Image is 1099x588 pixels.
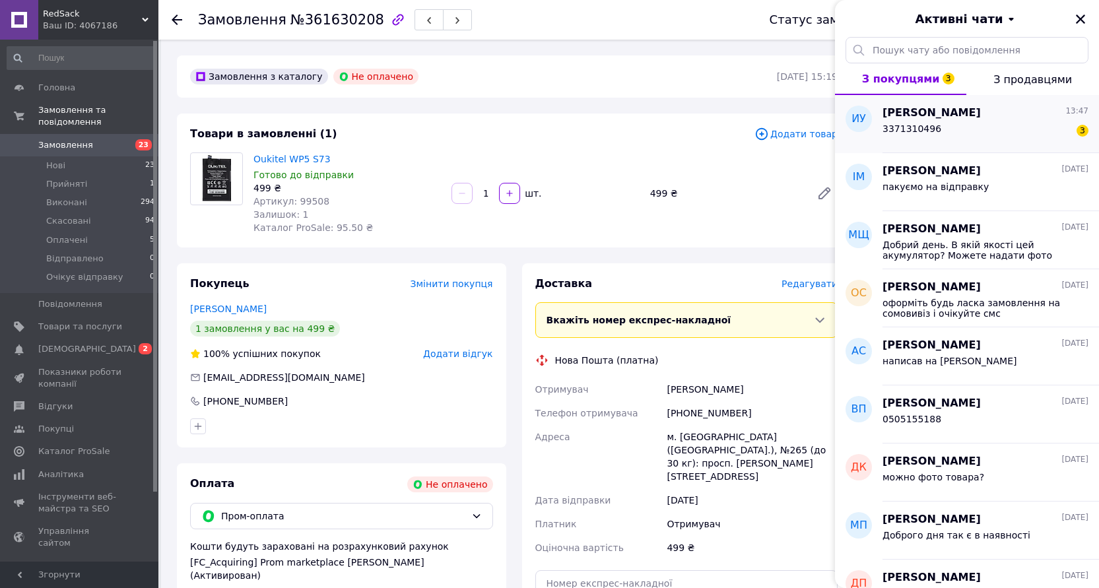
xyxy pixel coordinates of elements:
[846,37,1088,63] input: Пошук чату або повідомлення
[853,170,865,185] span: ІМ
[38,423,74,435] span: Покупці
[38,139,93,151] span: Замовлення
[535,519,577,529] span: Платник
[835,502,1099,560] button: МП[PERSON_NAME][DATE]Доброго дня так є в наявності
[1061,396,1088,407] span: [DATE]
[139,343,152,354] span: 2
[883,530,1030,540] span: Доброго дня так є в наявності
[872,11,1062,28] button: Активні чати
[835,95,1099,153] button: ИУ[PERSON_NAME]13:4733713104963
[883,298,1070,319] span: оформіть будь ласка замовлення на сомовивіз і очікуйте смс повідомлення
[862,73,940,85] span: З покупцями
[835,385,1099,443] button: ВП[PERSON_NAME][DATE]0505155188
[150,234,154,246] span: 5
[883,181,989,192] span: пакуємо на відправку
[851,344,866,359] span: АС
[811,180,838,207] a: Редагувати
[38,525,122,549] span: Управління сайтом
[150,271,154,283] span: 0
[883,356,1016,366] span: написав на [PERSON_NAME]
[1061,512,1088,523] span: [DATE]
[851,112,866,127] span: ИУ
[150,253,154,265] span: 0
[535,432,570,442] span: Адреса
[664,512,840,536] div: Отримувач
[521,187,543,200] div: шт.
[253,181,441,195] div: 499 ₴
[1061,454,1088,465] span: [DATE]
[253,222,373,233] span: Каталог ProSale: 95.50 ₴
[1061,222,1088,233] span: [DATE]
[253,209,309,220] span: Залишок: 1
[190,540,493,582] div: Кошти будуть зараховані на розрахунковий рахунок
[190,277,250,290] span: Покупець
[423,348,492,359] span: Додати відгук
[835,211,1099,269] button: МЩ[PERSON_NAME][DATE]Добрий день. В якій якості цей акумулятор? Можете надати фото [PERSON_NAME] ...
[38,321,122,333] span: Товари та послуги
[221,509,466,523] span: Пром-оплата
[664,488,840,512] div: [DATE]
[46,215,91,227] span: Скасовані
[290,12,384,28] span: №361630208
[1061,570,1088,581] span: [DATE]
[190,127,337,140] span: Товари в замовленні (1)
[547,315,731,325] span: Вкажіть номер експрес-накладної
[253,170,354,180] span: Готово до відправки
[883,222,981,237] span: [PERSON_NAME]
[46,271,123,283] span: Очікує відправку
[664,536,840,560] div: 499 ₴
[203,348,230,359] span: 100%
[190,556,493,582] div: [FC_Acquiring] Prom marketplace [PERSON_NAME] (Активирован)
[190,477,234,490] span: Оплата
[38,104,158,128] span: Замовлення та повідомлення
[664,377,840,401] div: [PERSON_NAME]
[835,269,1099,327] button: ОС[PERSON_NAME][DATE]оформіть будь ласка замовлення на сомовивіз і очікуйте смс повідомлення
[883,472,984,482] span: можно фото товара?
[782,278,838,289] span: Редагувати
[43,20,158,32] div: Ваш ID: 4067186
[190,69,328,84] div: Замовлення з каталогу
[645,184,806,203] div: 499 ₴
[38,469,84,480] span: Аналітика
[203,372,365,383] span: [EMAIL_ADDRESS][DOMAIN_NAME]
[883,512,981,527] span: [PERSON_NAME]
[535,495,611,506] span: Дата відправки
[966,63,1099,95] button: З продавцями
[883,414,941,424] span: 0505155188
[145,160,154,172] span: 23
[38,366,122,390] span: Показники роботи компанії
[38,401,73,412] span: Відгуки
[535,277,593,290] span: Доставка
[851,402,866,417] span: ВП
[150,178,154,190] span: 1
[46,178,87,190] span: Прийняті
[993,73,1072,86] span: З продавцями
[1065,106,1088,117] span: 13:47
[754,127,838,141] span: Додати товар
[38,343,136,355] span: [DEMOGRAPHIC_DATA]
[835,153,1099,211] button: ІМ[PERSON_NAME][DATE]пакуємо на відправку
[848,228,869,243] span: МЩ
[38,491,122,515] span: Інструменти веб-майстра та SEO
[883,164,981,179] span: [PERSON_NAME]
[253,196,329,207] span: Артикул: 99508
[43,8,142,20] span: RedSack
[46,197,87,209] span: Виконані
[38,298,102,310] span: Повідомлення
[333,69,418,84] div: Не оплачено
[835,63,966,95] button: З покупцями3
[253,154,331,164] a: Oukitel WP5 S73
[770,13,891,26] div: Статус замовлення
[851,286,867,301] span: ОС
[664,401,840,425] div: [PHONE_NUMBER]
[135,139,152,150] span: 23
[38,445,110,457] span: Каталог ProSale
[46,234,88,246] span: Оплачені
[535,542,624,553] span: Оціночна вартість
[535,408,638,418] span: Телефон отримувача
[943,73,954,84] span: 3
[883,123,941,134] span: 3371310496
[198,12,286,28] span: Замовлення
[190,347,321,360] div: успішних покупок
[883,338,981,353] span: [PERSON_NAME]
